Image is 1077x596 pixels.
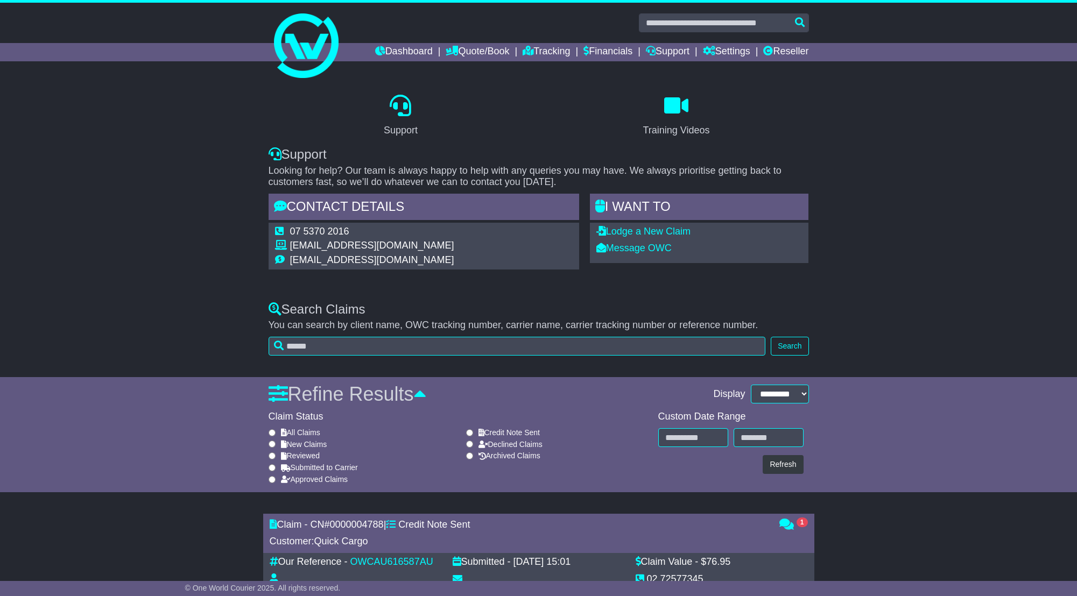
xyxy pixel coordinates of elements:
div: Claim Status [269,411,653,423]
a: Support [646,43,689,61]
div: Custom Date Range [658,411,804,423]
a: Financials [583,43,632,61]
a: Message OWC [596,243,672,253]
p: Looking for help? Our team is always happy to help with any queries you may have. We always prior... [269,165,809,188]
td: 07 5370 2016 [290,226,454,240]
div: Training Videos [643,123,709,138]
div: $76.95 [701,556,730,568]
div: Contact Details [269,194,579,223]
span: 0000004788 [330,519,384,530]
td: [EMAIL_ADDRESS][DOMAIN_NAME] [290,254,454,266]
label: Submitted to Carrier [281,463,358,472]
span: 1 [797,517,808,527]
label: All Claims [281,428,320,437]
label: Approved Claims [281,475,348,484]
div: 02 72577345 [647,573,703,585]
label: New Claims [281,440,327,449]
div: Support [384,123,418,138]
span: Credit Note Sent [398,519,470,530]
a: Support [377,91,425,141]
div: Customer: [270,536,769,548]
button: Refresh [763,455,803,474]
a: Quote/Book [446,43,509,61]
span: Quick Cargo [314,536,368,547]
div: Support [269,147,809,162]
div: Our Reference - [270,556,348,568]
div: Submitted - [453,556,511,568]
label: Declined Claims [478,440,543,449]
a: Refine Results [269,383,426,405]
label: Archived Claims [478,451,540,460]
div: Search Claims [269,302,809,317]
span: Display [713,388,745,400]
div: Claim - CN# | [270,519,769,531]
div: I WANT to [590,194,809,223]
a: Reseller [763,43,808,61]
a: Dashboard [375,43,433,61]
a: Lodge a New Claim [596,226,691,237]
label: Credit Note Sent [478,428,540,437]
span: © One World Courier 2025. All rights reserved. [185,584,341,592]
p: You can search by client name, OWC tracking number, carrier name, carrier tracking number or refe... [269,320,809,331]
div: [DATE] 15:01 [513,556,571,568]
button: Search [771,337,808,356]
a: OWCAU616587AU [350,556,433,567]
a: 1 [779,519,808,530]
a: Settings [703,43,750,61]
a: Tracking [523,43,570,61]
td: [EMAIL_ADDRESS][DOMAIN_NAME] [290,240,454,254]
div: Claim Value - [636,556,699,568]
a: Training Videos [636,91,716,141]
label: Reviewed [281,451,320,460]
